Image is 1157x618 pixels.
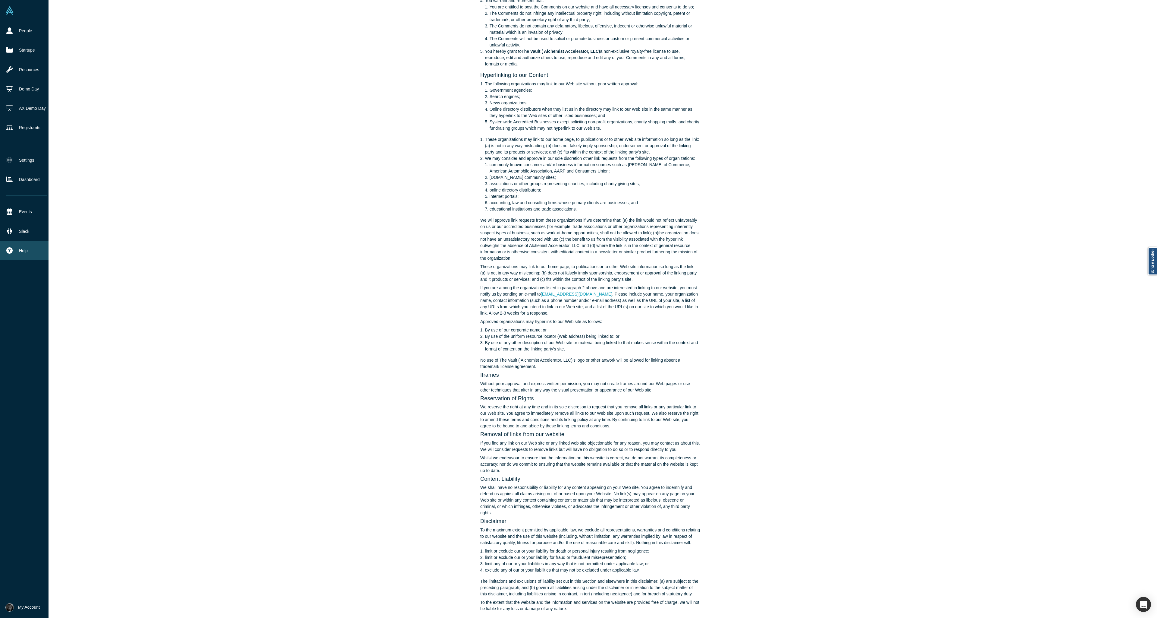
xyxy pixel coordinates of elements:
strong: The Vault ( Alchemist Accelerator, LLC) [522,49,600,54]
img: Alchemist Vault Logo [5,6,14,15]
li: educational institutions and trade associations. [490,206,700,212]
li: online directory distributors; [490,187,700,193]
li: commonly-known consumer and/or business information sources such as [PERSON_NAME] of Commerce, Am... [490,162,700,174]
span: My Account [18,604,40,610]
li: Government agencies; [490,87,700,93]
span: Help [19,248,28,254]
p: If you are among the organizations listed in paragraph 2 above and are interested in linking to o... [480,285,700,316]
li: You hereby grant to a non-exclusive royalty-free license to use, reproduce, edit and authorize ot... [485,48,700,67]
p: These organizations may link to our home page, to publications or to other Web site information s... [480,264,700,283]
h3: Iframes [480,372,700,379]
li: These organizations may link to our home page, to publications or to other Web site information s... [485,136,700,155]
li: The Comments do not infringe any intellectual property right, including without limitation copyri... [490,10,700,23]
a: [EMAIL_ADDRESS][DOMAIN_NAME] [541,292,612,296]
li: The Comments do not contain any defamatory, libelous, offensive, indecent or otherwise unlawful m... [490,23,700,36]
p: We will approve link requests from these organizations if we determine that: (a) the link would n... [480,217,700,261]
p: We reserve the right at any time and in its sole discretion to request that you remove all links ... [480,404,700,429]
li: News organizations; [490,100,700,106]
li: internet portals; [490,193,700,200]
li: Systemwide Accredited Businesses except soliciting non-profit organizations, charity shopping mal... [490,119,700,132]
p: We shall have no responsibility or liability for any content appearing on your Web site. You agre... [480,484,700,516]
h3: Content Liability [480,476,700,483]
li: The Comments will not be used to solicit or promote business or custom or present commercial acti... [490,36,700,48]
li: You are entitled to post the Comments on our website and have all necessary licenses and consents... [490,4,700,10]
li: By use of any other description of our Web site or material being linked to that makes sense with... [485,340,700,352]
h3: Reservation of Rights [480,395,700,402]
p: Without prior approval and express written permission, you may not create frames around our Web p... [480,381,700,393]
p: If you find any link on our Web site or any linked web site objectionable for any reason, you may... [480,440,700,453]
li: limit or exclude our or your liability for fraud or fraudulent misrepresentation; [485,554,700,561]
p: No use of The Vault ( Alchemist Accelerator, LLC)’s logo or other artwork will be allowed for lin... [480,357,700,370]
li: By use of our corporate name; or [485,327,700,333]
li: exclude any of our or your liabilities that may not be excluded under applicable law. [485,567,700,573]
p: The limitations and exclusions of liability set out in this Section and elsewhere in this disclai... [480,578,700,597]
li: The following organizations may link to our Web site without prior written approval: [485,81,700,132]
li: limit any of our or your liabilities in any way that is not permitted under applicable law; or [485,561,700,567]
p: Approved organizations may hyperlink to our Web site as follows: [480,319,700,325]
li: [DOMAIN_NAME] community sites; [490,174,700,181]
p: Whilst we endeavour to ensure that the information on this website is correct, we do not warrant ... [480,455,700,474]
li: Search engines; [490,93,700,100]
h3: Disclaimer [480,518,700,525]
p: To the extent that the website and the information and services on the website are provided free ... [480,599,700,612]
li: limit or exclude our or your liability for death or personal injury resulting from negligence; [485,548,700,554]
h3: Hyperlinking to our Content [480,72,700,79]
li: associations or other groups representing charities, including charity giving sites, [490,181,700,187]
p: To the maximum extent permitted by applicable law, we exclude all representations, warranties and... [480,527,700,546]
h3: Removal of links from our website [480,431,700,438]
li: Online directory distributors when they list us in the directory may link to our Web site in the ... [490,106,700,119]
li: accounting, law and consulting firms whose primary clients are businesses; and [490,200,700,206]
button: My Account [5,603,40,612]
li: By use of the uniform resource locator (Web address) being linked to; or [485,333,700,340]
li: We may consider and approve in our sole discretion other link requests from the following types o... [485,155,700,212]
img: Rami Chousein's Account [5,603,14,612]
a: Report a bug! [1148,247,1157,275]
